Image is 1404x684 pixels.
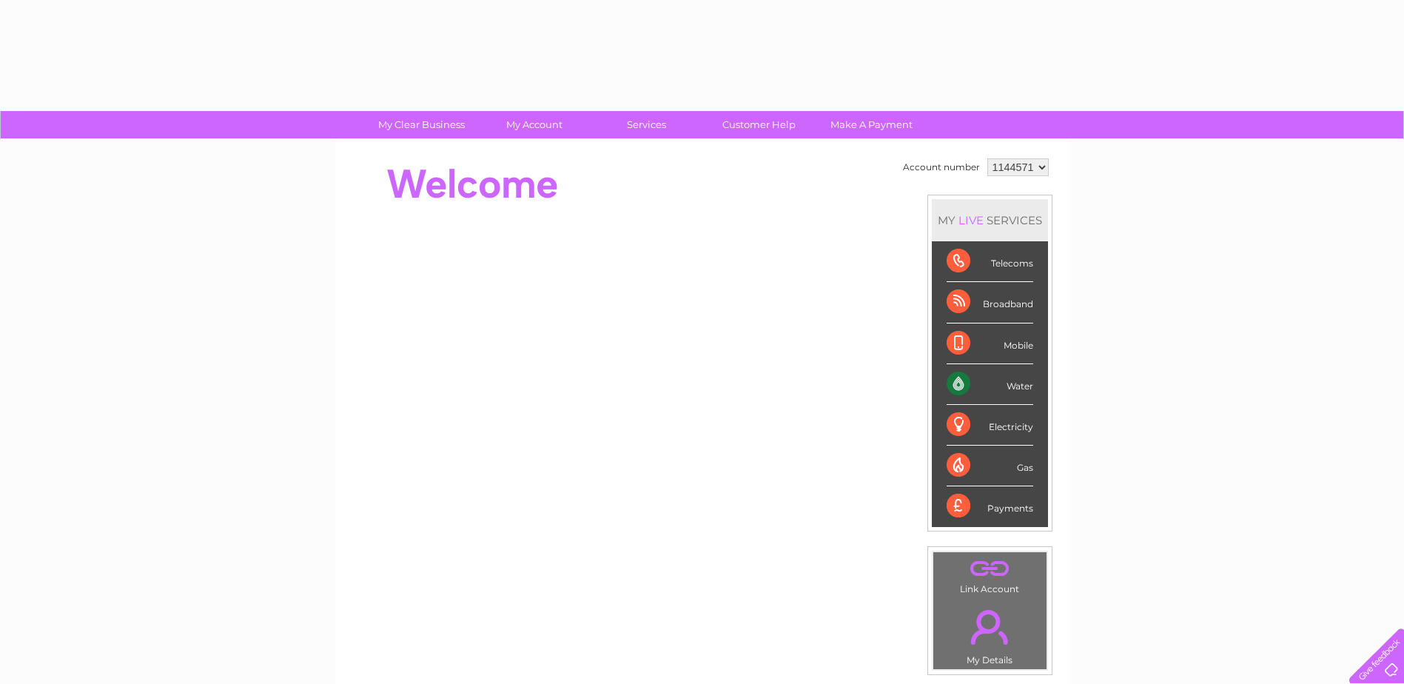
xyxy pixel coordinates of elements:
[937,556,1043,582] a: .
[933,597,1047,670] td: My Details
[899,155,984,180] td: Account number
[947,282,1033,323] div: Broadband
[810,111,933,138] a: Make A Payment
[937,601,1043,653] a: .
[947,323,1033,364] div: Mobile
[473,111,595,138] a: My Account
[933,551,1047,598] td: Link Account
[947,241,1033,282] div: Telecoms
[947,446,1033,486] div: Gas
[698,111,820,138] a: Customer Help
[955,213,987,227] div: LIVE
[947,486,1033,526] div: Payments
[360,111,483,138] a: My Clear Business
[932,199,1048,241] div: MY SERVICES
[947,405,1033,446] div: Electricity
[947,364,1033,405] div: Water
[585,111,708,138] a: Services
